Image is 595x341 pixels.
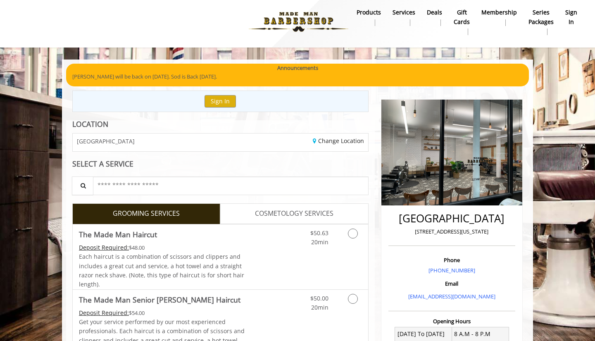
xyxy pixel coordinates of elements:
span: 20min [311,238,328,246]
button: Service Search [72,176,93,195]
b: products [357,8,381,17]
b: Announcements [277,64,318,72]
span: 20min [311,303,328,311]
a: Gift cardsgift cards [448,7,476,37]
b: Deals [427,8,442,17]
p: [PERSON_NAME] will be back on [DATE]. Sod is Back [DATE]. [72,72,523,81]
span: COSMETOLOGY SERVICES [255,208,333,219]
a: ServicesServices [387,7,421,28]
h3: Opening Hours [388,318,515,324]
b: gift cards [454,8,470,26]
span: $50.63 [310,229,328,237]
span: This service needs some Advance to be paid before we block your appointment [79,309,129,317]
b: LOCATION [72,119,108,129]
a: sign insign in [559,7,583,28]
a: [PHONE_NUMBER] [428,267,475,274]
span: GROOMING SERVICES [113,208,180,219]
p: [STREET_ADDRESS][US_STATE] [390,227,513,236]
b: The Made Man Senior [PERSON_NAME] Haircut [79,294,240,305]
h3: Email [390,281,513,286]
a: Series packagesSeries packages [523,7,559,37]
h3: Phone [390,257,513,263]
a: Productsproducts [351,7,387,28]
span: Each haircut is a combination of scissors and clippers and includes a great cut and service, a ho... [79,253,244,288]
b: Services [393,8,415,17]
div: $54.00 [79,308,245,317]
span: This service needs some Advance to be paid before we block your appointment [79,243,129,251]
b: sign in [565,8,577,26]
td: [DATE] To [DATE] [395,327,452,341]
b: Membership [481,8,517,17]
div: $48.00 [79,243,245,252]
h2: [GEOGRAPHIC_DATA] [390,212,513,224]
a: MembershipMembership [476,7,523,28]
td: 8 A.M - 8 P.M [452,327,509,341]
span: [GEOGRAPHIC_DATA] [77,138,135,144]
b: Series packages [528,8,554,26]
span: $50.00 [310,294,328,302]
button: Sign In [205,95,236,107]
a: Change Location [313,137,364,145]
a: [EMAIL_ADDRESS][DOMAIN_NAME] [408,293,495,300]
a: DealsDeals [421,7,448,28]
b: The Made Man Haircut [79,229,157,240]
div: SELECT A SERVICE [72,160,369,168]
